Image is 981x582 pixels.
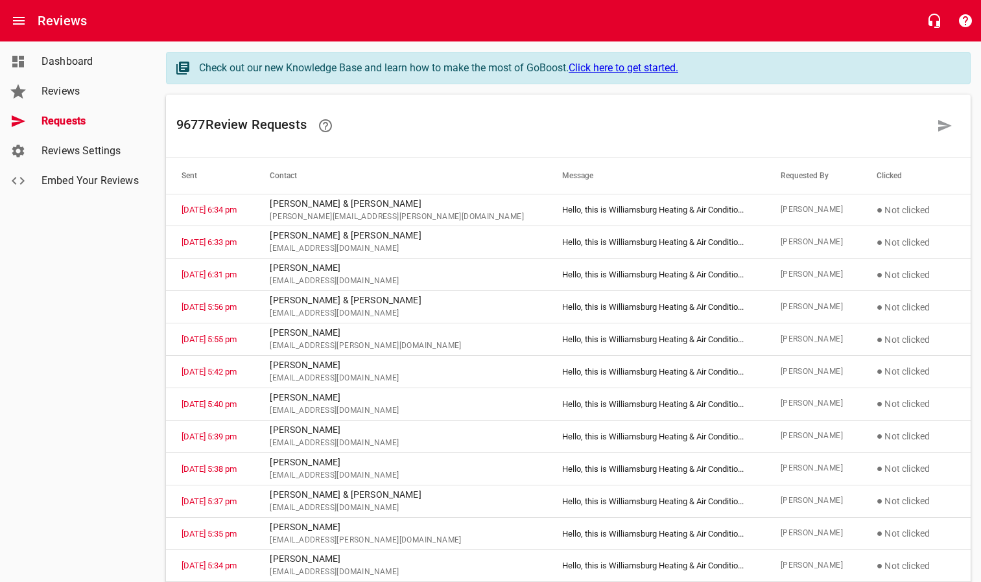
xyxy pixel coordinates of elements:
span: [PERSON_NAME][EMAIL_ADDRESS][PERSON_NAME][DOMAIN_NAME] [270,211,531,224]
a: Click here to get started. [569,62,678,74]
p: Not clicked [877,428,955,444]
span: ● [877,397,883,410]
th: Requested By [765,157,861,194]
p: [PERSON_NAME] [270,358,531,372]
p: [PERSON_NAME] [270,423,531,437]
a: [DATE] 5:34 pm [182,561,237,570]
button: Open drawer [3,5,34,36]
span: [EMAIL_ADDRESS][DOMAIN_NAME] [270,469,531,482]
td: Hello, this is Williamsburg Heating & Air Conditio ... [547,323,764,356]
td: Hello, this is Williamsburg Heating & Air Conditio ... [547,356,764,388]
span: [EMAIL_ADDRESS][DOMAIN_NAME] [270,242,531,255]
p: Not clicked [877,364,955,379]
span: [PERSON_NAME] [781,397,845,410]
a: Request a review [929,110,960,141]
span: ● [877,559,883,572]
th: Clicked [861,157,971,194]
td: Hello, this is Williamsburg Heating & Air Conditio ... [547,291,764,323]
span: ● [877,236,883,248]
p: [PERSON_NAME] [270,391,531,404]
p: Not clicked [877,202,955,218]
a: [DATE] 5:37 pm [182,496,237,506]
button: Support Portal [950,5,981,36]
span: [PERSON_NAME] [781,559,845,572]
span: Dashboard [41,54,140,69]
p: [PERSON_NAME] & [PERSON_NAME] [270,229,531,242]
span: ● [877,365,883,377]
span: [PERSON_NAME] [781,333,845,346]
span: ● [877,527,883,539]
span: [EMAIL_ADDRESS][DOMAIN_NAME] [270,372,531,385]
p: Not clicked [877,526,955,541]
span: [EMAIL_ADDRESS][PERSON_NAME][DOMAIN_NAME] [270,534,531,547]
p: Not clicked [877,396,955,412]
span: [EMAIL_ADDRESS][DOMAIN_NAME] [270,404,531,417]
span: [PERSON_NAME] [781,527,845,540]
span: [PERSON_NAME] [781,204,845,216]
h6: 9677 Review Request s [176,110,929,141]
td: Hello, this is Williamsburg Heating & Air Conditio ... [547,388,764,420]
span: ● [877,462,883,474]
p: Not clicked [877,332,955,347]
a: [DATE] 5:42 pm [182,367,237,377]
a: [DATE] 6:31 pm [182,270,237,279]
span: [PERSON_NAME] [781,462,845,475]
span: ● [877,430,883,442]
td: Hello, this is Williamsburg Heating & Air Conditio ... [547,226,764,259]
span: Embed Your Reviews [41,173,140,189]
td: Hello, this is Williamsburg Heating & Air Conditio ... [547,452,764,485]
span: ● [877,301,883,313]
span: [EMAIL_ADDRESS][DOMAIN_NAME] [270,307,531,320]
p: [PERSON_NAME] [270,552,531,566]
a: Learn how requesting reviews can improve your online presence [310,110,341,141]
div: Check out our new Knowledge Base and learn how to make the most of GoBoost. [199,60,957,76]
span: [EMAIL_ADDRESS][DOMAIN_NAME] [270,275,531,288]
p: [PERSON_NAME] & [PERSON_NAME] [270,294,531,307]
p: [PERSON_NAME] [270,326,531,340]
span: ● [877,333,883,345]
a: [DATE] 6:34 pm [182,205,237,215]
span: [PERSON_NAME] [781,301,845,314]
span: [EMAIL_ADDRESS][DOMAIN_NAME] [270,566,531,579]
a: [DATE] 5:40 pm [182,399,237,409]
span: ● [877,204,883,216]
p: Not clicked [877,461,955,476]
p: Not clicked [877,493,955,509]
td: Hello, this is Williamsburg Heating & Air Conditio ... [547,420,764,452]
a: [DATE] 5:56 pm [182,302,237,312]
p: Not clicked [877,299,955,315]
span: [PERSON_NAME] [781,495,845,507]
p: Not clicked [877,267,955,283]
span: ● [877,268,883,281]
span: [PERSON_NAME] [781,268,845,281]
a: [DATE] 5:39 pm [182,432,237,441]
p: [PERSON_NAME] [270,261,531,275]
th: Message [547,157,764,194]
span: [EMAIL_ADDRESS][PERSON_NAME][DOMAIN_NAME] [270,340,531,353]
p: Not clicked [877,235,955,250]
a: [DATE] 5:38 pm [182,464,237,474]
th: Sent [166,157,254,194]
button: Live Chat [919,5,950,36]
td: Hello, this is Williamsburg Heating & Air Conditio ... [547,259,764,291]
span: [PERSON_NAME] [781,236,845,249]
span: Requests [41,113,140,129]
td: Hello, this is Williamsburg Heating & Air Conditio ... [547,194,764,226]
p: [PERSON_NAME] & [PERSON_NAME] [270,488,531,502]
span: Reviews Settings [41,143,140,159]
a: [DATE] 5:35 pm [182,529,237,539]
span: [PERSON_NAME] [781,366,845,378]
th: Contact [254,157,547,194]
td: Hello, this is Williamsburg Heating & Air Conditio ... [547,517,764,550]
p: [PERSON_NAME] & [PERSON_NAME] [270,197,531,211]
span: [PERSON_NAME] [781,430,845,443]
a: [DATE] 5:55 pm [182,334,237,344]
h6: Reviews [38,10,87,31]
td: Hello, this is Williamsburg Heating & Air Conditio ... [547,485,764,517]
a: [DATE] 6:33 pm [182,237,237,247]
span: ● [877,495,883,507]
p: [PERSON_NAME] [270,456,531,469]
p: Not clicked [877,558,955,574]
span: [EMAIL_ADDRESS][DOMAIN_NAME] [270,502,531,515]
span: Reviews [41,84,140,99]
